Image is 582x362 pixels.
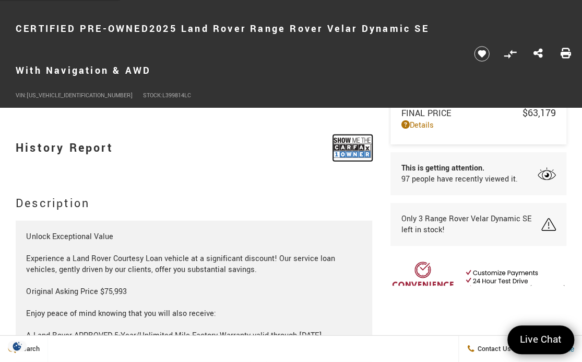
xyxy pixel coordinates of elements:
[16,92,27,99] span: VIN:
[401,106,556,120] a: Final Price $63,179
[561,47,571,61] a: Print this Certified Pre-Owned 2025 Land Rover Range Rover Velar Dynamic SE With Navigation & AWD
[162,92,191,99] span: L399814LC
[5,341,29,352] section: Click to Open Cookie Consent Modal
[401,213,541,235] span: Only 3 Range Rover Velar Dynamic SE left in stock!
[401,174,517,185] span: 97 people have recently viewed it.
[333,135,372,161] img: Show me the Carfax
[5,341,29,352] img: Opt-Out Icon
[401,163,517,174] span: This is getting attention.
[16,194,372,213] h2: Description
[401,107,522,119] span: Final Price
[507,325,574,354] a: Live Chat
[470,46,493,62] button: Save vehicle
[475,344,511,354] span: Contact Us
[515,333,567,347] span: Live Chat
[522,106,556,120] span: $63,179
[533,47,542,61] a: Share this Certified Pre-Owned 2025 Land Rover Range Rover Velar Dynamic SE With Navigation & AWD
[27,92,133,99] span: [US_VEHICLE_IDENTIFICATION_NUMBER]
[143,92,162,99] span: Stock:
[401,120,556,131] a: Details
[16,133,113,163] h2: History Report
[16,22,149,36] strong: Certified Pre-Owned
[16,8,458,92] h1: 2025 Land Rover Range Rover Velar Dynamic SE With Navigation & AWD
[502,46,518,62] button: Compare vehicle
